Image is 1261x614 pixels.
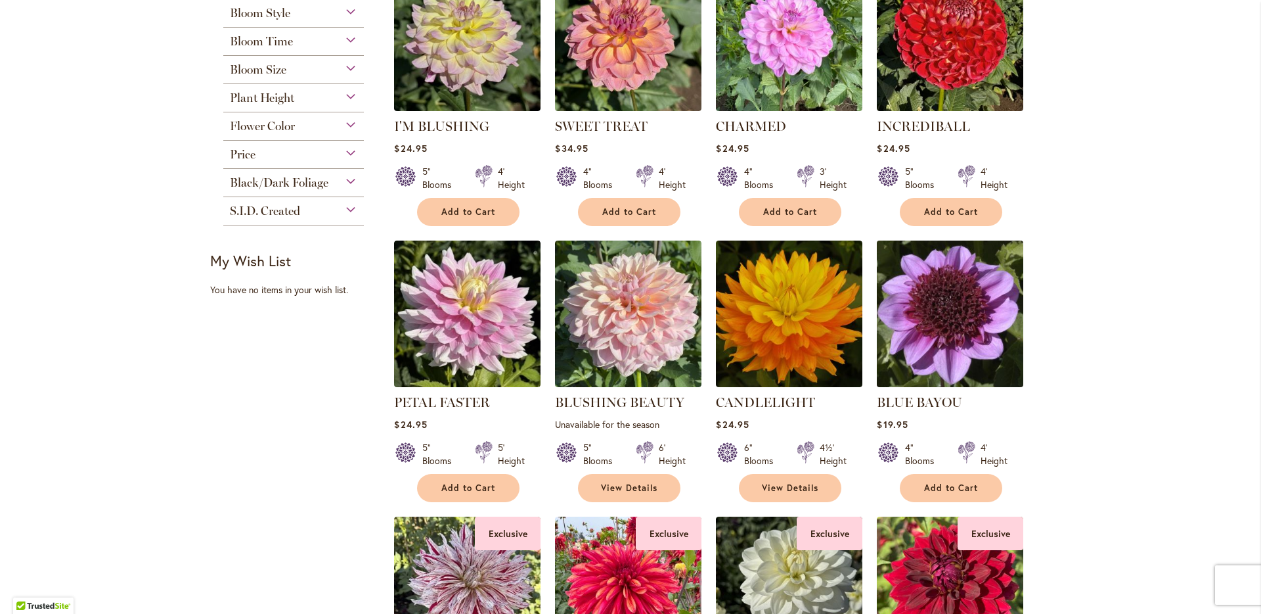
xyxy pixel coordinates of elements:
[900,198,1002,226] button: Add to Cart
[797,517,862,550] div: Exclusive
[905,165,942,191] div: 5" Blooms
[422,165,459,191] div: 5" Blooms
[659,165,686,191] div: 4' Height
[417,474,520,502] button: Add to Cart
[475,517,541,550] div: Exclusive
[877,101,1023,114] a: Incrediball
[555,241,701,387] img: BLUSHING BEAUTY
[555,101,701,114] a: SWEET TREAT
[874,237,1027,390] img: BLUE BAYOU
[877,394,962,410] a: BLUE BAYOU
[877,377,1023,390] a: BLUE BAYOU
[394,377,541,390] a: PETAL FASTER
[230,6,290,20] span: Bloom Style
[583,441,620,467] div: 5" Blooms
[636,517,701,550] div: Exclusive
[659,441,686,467] div: 6' Height
[230,204,300,218] span: S.I.D. Created
[583,165,620,191] div: 4" Blooms
[763,206,817,218] span: Add to Cart
[441,483,495,494] span: Add to Cart
[555,118,648,134] a: SWEET TREAT
[981,441,1007,467] div: 4' Height
[716,118,786,134] a: CHARMED
[230,91,294,105] span: Plant Height
[394,101,541,114] a: I’M BLUSHING
[498,441,525,467] div: 5' Height
[10,567,47,604] iframe: Launch Accessibility Center
[394,118,489,134] a: I'M BLUSHING
[820,441,847,467] div: 4½' Height
[230,147,255,162] span: Price
[716,418,749,431] span: $24.95
[762,483,818,494] span: View Details
[230,34,293,49] span: Bloom Time
[716,142,749,154] span: $24.95
[394,142,427,154] span: $24.95
[230,62,286,77] span: Bloom Size
[981,165,1007,191] div: 4' Height
[422,441,459,467] div: 5" Blooms
[739,474,841,502] a: View Details
[716,101,862,114] a: CHARMED
[905,441,942,467] div: 4" Blooms
[230,119,295,133] span: Flower Color
[877,142,910,154] span: $24.95
[820,165,847,191] div: 3' Height
[210,251,291,270] strong: My Wish List
[744,165,781,191] div: 4" Blooms
[210,283,386,296] div: You have no items in your wish list.
[958,517,1023,550] div: Exclusive
[716,241,862,387] img: CANDLELIGHT
[739,198,841,226] button: Add to Cart
[578,474,680,502] a: View Details
[555,418,701,431] p: Unavailable for the season
[601,483,657,494] span: View Details
[441,206,495,218] span: Add to Cart
[394,241,541,387] img: PETAL FASTER
[555,377,701,390] a: BLUSHING BEAUTY
[877,418,908,431] span: $19.95
[716,394,815,410] a: CANDLELIGHT
[230,176,328,190] span: Black/Dark Foliage
[555,394,684,410] a: BLUSHING BEAUTY
[498,165,525,191] div: 4' Height
[877,118,970,134] a: INCREDIBALL
[417,198,520,226] button: Add to Cart
[578,198,680,226] button: Add to Cart
[924,483,978,494] span: Add to Cart
[394,394,490,410] a: PETAL FASTER
[716,377,862,390] a: CANDLELIGHT
[924,206,978,218] span: Add to Cart
[900,474,1002,502] button: Add to Cart
[555,142,588,154] span: $34.95
[744,441,781,467] div: 6" Blooms
[602,206,656,218] span: Add to Cart
[394,418,427,431] span: $24.95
